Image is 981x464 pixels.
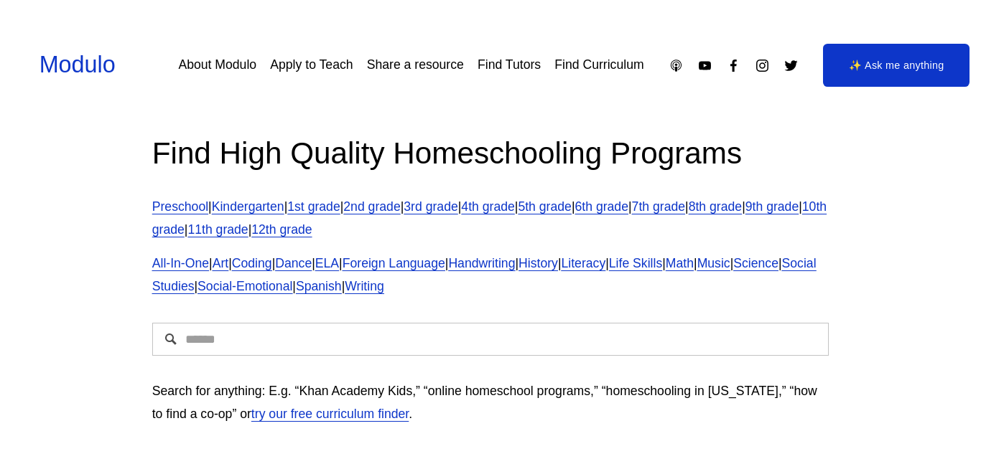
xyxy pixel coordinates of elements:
a: All-In-One [152,256,209,270]
a: Modulo [39,52,116,77]
a: Twitter [784,58,799,73]
a: Find Curriculum [554,52,643,77]
a: Foreign Language [343,256,445,270]
a: Apple Podcasts [669,58,684,73]
a: Literacy [561,256,605,270]
a: try our free curriculum finder [251,407,409,421]
a: Social-Emotional [197,279,292,293]
a: 9th grade [745,199,799,214]
a: About Modulo [178,52,256,77]
a: Life Skills [609,256,662,270]
a: Coding [232,256,272,270]
a: Writing [345,279,384,293]
a: Handwriting [448,256,515,270]
a: Dance [275,256,312,270]
a: Art [213,256,229,270]
h2: Find High Quality Homeschooling Programs [152,133,829,173]
a: 11th grade [187,222,248,237]
a: Kindergarten [212,199,284,214]
a: Find Tutors [478,52,541,77]
a: Preschool [152,199,208,214]
a: 1st grade [287,199,340,214]
input: Search [152,323,829,356]
a: Spanish [296,279,342,293]
a: Apply to Teach [270,52,353,77]
a: Music [697,256,730,270]
p: | | | | | | | | | | | | | [152,196,829,242]
a: 7th grade [632,199,685,214]
a: Instagram [755,58,770,73]
a: YouTube [697,58,712,73]
a: ELA [315,256,339,270]
a: Science [733,256,778,270]
a: 8th grade [689,199,742,214]
a: 3rd grade [404,199,457,214]
a: 6th grade [575,199,628,214]
a: Share a resource [367,52,464,77]
a: 4th grade [461,199,514,214]
a: 10th grade [152,199,827,237]
a: 12th grade [251,222,312,237]
a: History [519,256,558,270]
a: Facebook [726,58,741,73]
a: ✨ Ask me anything [823,44,970,87]
a: 5th grade [518,199,571,214]
p: | | | | | | | | | | | | | | | | [152,252,829,298]
a: Social Studies [152,256,817,293]
a: Math [666,256,694,270]
p: Search for anything: E.g. “Khan Academy Kids,” “online homeschool programs,” “homeschooling in [U... [152,380,829,426]
a: 2nd grade [343,199,400,214]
